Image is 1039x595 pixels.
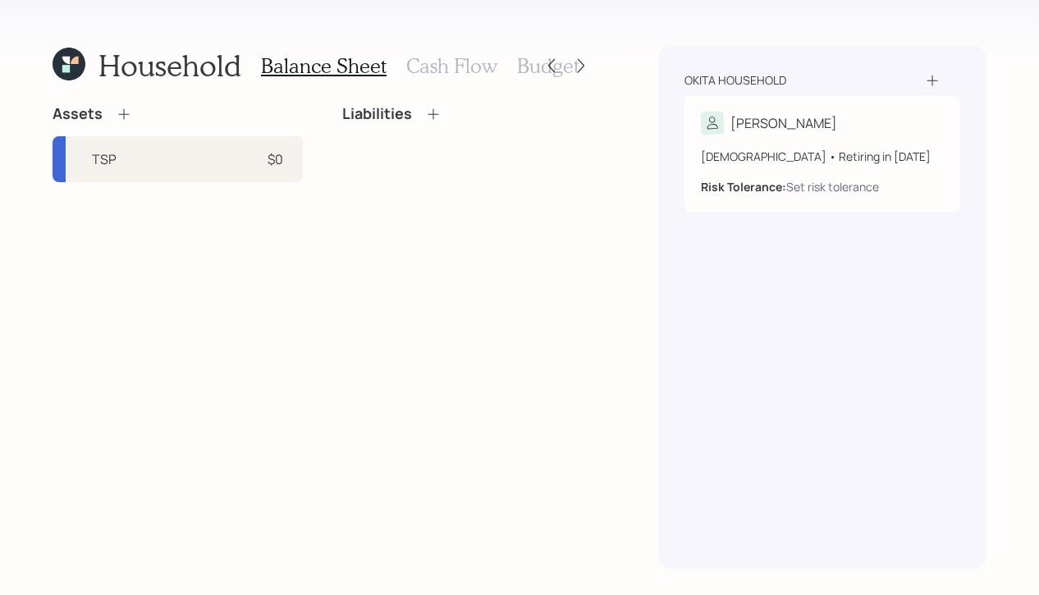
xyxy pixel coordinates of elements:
[701,148,944,165] div: [DEMOGRAPHIC_DATA] • Retiring in [DATE]
[98,48,241,83] h1: Household
[268,149,283,169] div: $0
[261,54,387,78] h3: Balance Sheet
[684,72,786,89] div: Okita household
[517,54,579,78] h3: Budget
[730,113,837,133] div: [PERSON_NAME]
[342,105,412,123] h4: Liabilities
[406,54,497,78] h3: Cash Flow
[786,178,879,195] div: Set risk tolerance
[92,149,117,169] div: TSP
[701,179,786,195] b: Risk Tolerance:
[53,105,103,123] h4: Assets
